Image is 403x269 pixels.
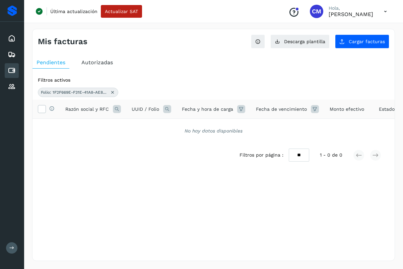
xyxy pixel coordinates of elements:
div: Proveedores [5,79,19,94]
span: Razón social y RFC [65,106,109,113]
span: UUID / Folio [132,106,159,113]
span: 1 - 0 de 0 [320,152,342,159]
p: Hola, [329,5,373,11]
span: Filtros por página : [240,152,283,159]
p: Última actualización [50,8,97,14]
span: Monto efectivo [330,106,364,113]
button: Descarga plantilla [270,34,330,49]
span: Autorizadas [81,59,113,66]
button: Cargar facturas [335,34,389,49]
span: Cargar facturas [349,39,385,44]
div: Filtros activos [38,77,389,84]
button: Actualizar SAT [101,5,142,18]
span: Descarga plantilla [284,39,325,44]
span: Fecha y hora de carga [182,106,233,113]
h4: Mis facturas [38,37,87,47]
div: Inicio [5,31,19,46]
div: No hay datos disponibles [41,127,386,134]
p: Cynthia Mendoza [329,11,373,17]
span: Actualizar SAT [105,9,138,14]
span: Folio: 1F2F669E-F31E-41A8-AE8E-9C6EC6500ED4 [41,89,108,95]
div: Embarques [5,47,19,62]
div: Folio: 1F2F669E-F31E-41A8-AE8E-9C6EC6500ED4 [38,88,118,97]
span: Fecha de vencimiento [256,106,307,113]
div: Cuentas por pagar [5,63,19,78]
span: Pendientes [37,59,65,66]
